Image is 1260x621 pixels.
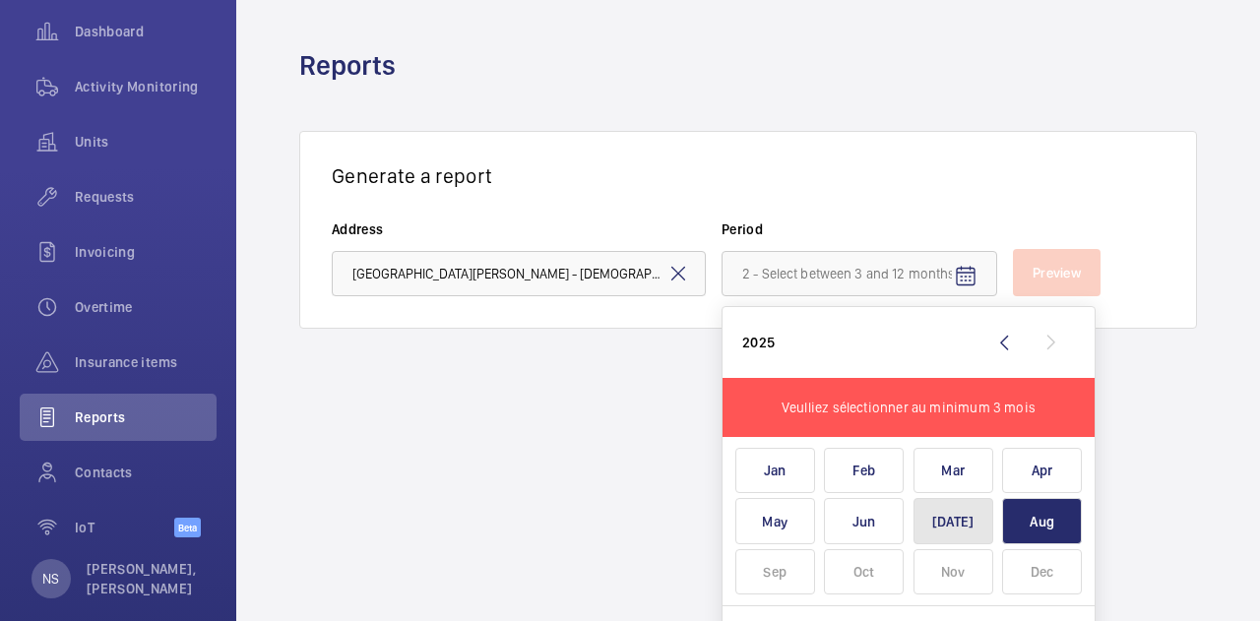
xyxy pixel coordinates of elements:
span: Reports [75,407,217,427]
button: Open calendar [942,253,989,300]
span: Jun [824,498,904,544]
p: NS [42,569,59,589]
span: Mar [913,448,993,494]
button: mai 2025 [730,496,820,547]
input: 1 - Type the relevant address [332,251,706,296]
span: Aug [1002,498,1082,544]
span: IoT [75,518,174,537]
button: juin 2025 [820,496,910,547]
label: Period [722,219,997,239]
input: 2 - Select between 3 and 12 months [722,251,997,296]
button: août 2025 [998,496,1088,547]
span: Contacts [75,463,217,482]
p: Veulliez sélectionner au minimum 3 mois [782,398,1036,417]
span: Oct [824,549,904,595]
p: [PERSON_NAME], [PERSON_NAME] [87,559,205,598]
span: Overtime [75,297,217,317]
span: Invoicing [75,242,217,262]
button: Preview [1013,249,1101,296]
span: May [735,498,815,544]
span: Activity Monitoring [75,77,217,96]
span: Beta [174,518,201,537]
button: décembre 2025 [998,546,1088,597]
span: Preview [1033,265,1081,280]
div: 2025 [742,333,775,352]
span: [DATE] [913,498,993,544]
label: Address [332,219,706,239]
span: Dec [1002,549,1082,595]
button: mars 2025 [909,445,998,496]
span: Dashboard [75,22,217,41]
span: Sep [735,549,815,595]
button: février 2025 [820,445,910,496]
h1: Reports [299,47,408,84]
button: janvier 2025 [730,445,820,496]
button: novembre 2025 [909,546,998,597]
span: Insurance items [75,352,217,372]
button: octobre 2025 [820,546,910,597]
span: Nov [913,549,993,595]
button: avril 2025 [998,445,1088,496]
span: Jan [735,448,815,494]
span: Requests [75,187,217,207]
span: Apr [1002,448,1082,494]
span: Units [75,132,217,152]
button: juillet 2025 [909,496,998,547]
button: septembre 2025 [730,546,820,597]
span: Feb [824,448,904,494]
h3: Generate a report [332,163,1165,188]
